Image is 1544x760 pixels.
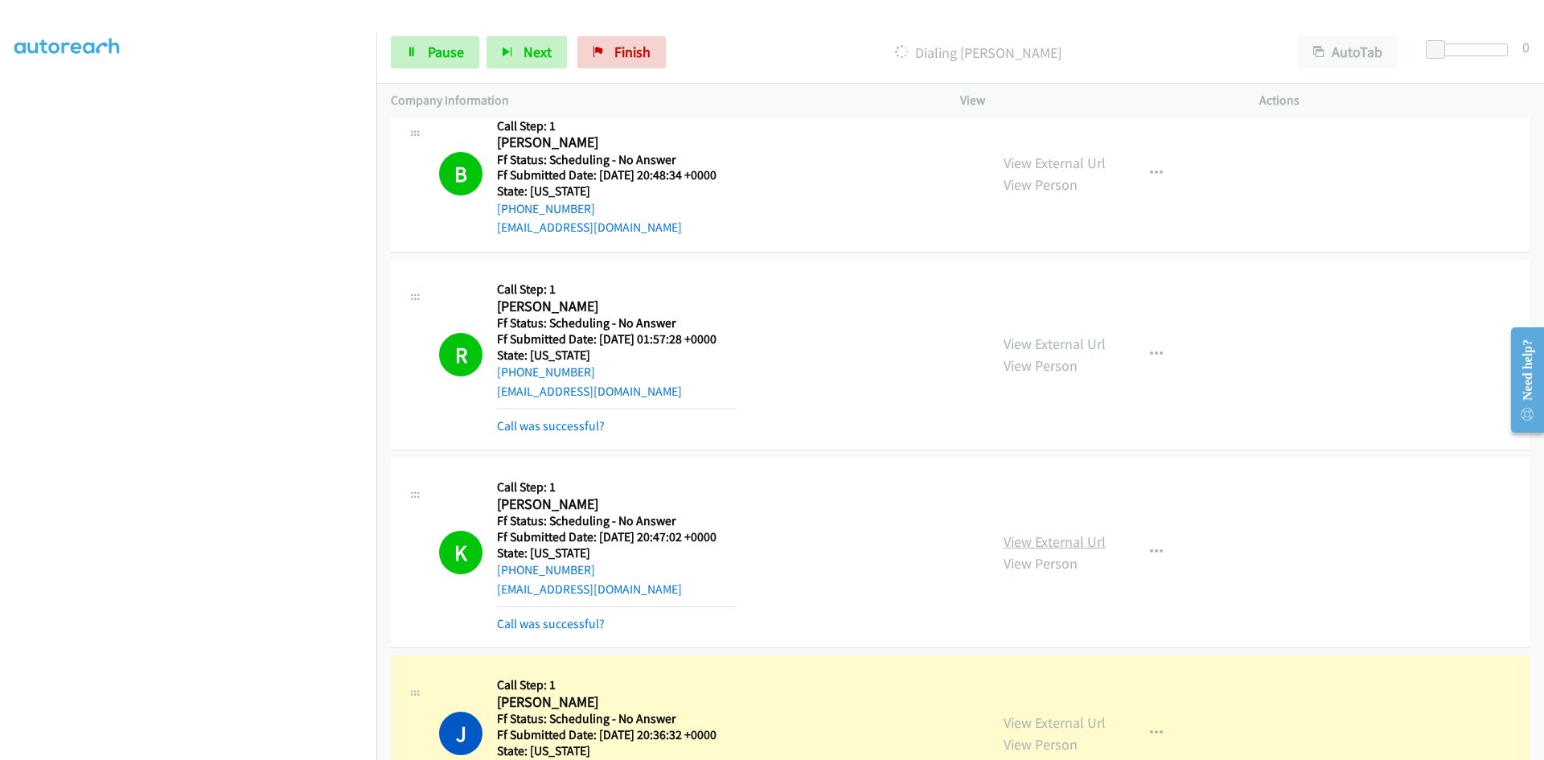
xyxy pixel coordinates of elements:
h1: J [439,712,482,755]
h5: State: [US_STATE] [497,743,737,759]
button: AutoTab [1298,36,1398,68]
div: 0 [1522,36,1530,58]
h5: Ff Status: Scheduling - No Answer [497,315,737,331]
div: Delay between calls (in seconds) [1434,43,1508,56]
a: [PHONE_NUMBER] [497,562,595,577]
a: View Person [1004,356,1078,375]
h5: Ff Submitted Date: [DATE] 20:47:02 +0000 [497,529,737,545]
h5: Ff Submitted Date: [DATE] 01:57:28 +0000 [497,331,737,347]
a: View External Url [1004,532,1106,551]
a: View Person [1004,735,1078,754]
a: [EMAIL_ADDRESS][DOMAIN_NAME] [497,220,682,235]
h1: B [439,152,482,195]
a: Finish [577,36,666,68]
p: View [960,91,1230,110]
a: [PHONE_NUMBER] [497,364,595,380]
a: [EMAIL_ADDRESS][DOMAIN_NAME] [497,384,682,399]
p: Actions [1259,91,1530,110]
span: Pause [428,43,464,61]
p: Company Information [391,91,931,110]
h5: State: [US_STATE] [497,545,737,561]
a: View Person [1004,554,1078,573]
h2: [PERSON_NAME] [497,134,737,152]
a: View Person [1004,175,1078,194]
h5: Call Step: 1 [497,677,737,693]
h5: Ff Status: Scheduling - No Answer [497,711,737,727]
a: Call was successful? [497,418,605,433]
a: View External Url [1004,713,1106,732]
h5: Call Step: 1 [497,281,737,298]
h5: State: [US_STATE] [497,183,737,199]
h1: R [439,333,482,376]
a: Call was successful? [497,616,605,631]
h5: Call Step: 1 [497,118,737,134]
span: Finish [614,43,651,61]
h5: Ff Status: Scheduling - No Answer [497,152,737,168]
h2: [PERSON_NAME] [497,298,737,316]
a: [EMAIL_ADDRESS][DOMAIN_NAME] [497,581,682,597]
iframe: Resource Center [1497,316,1544,444]
a: View External Url [1004,154,1106,172]
h5: Ff Status: Scheduling - No Answer [497,513,737,529]
h5: State: [US_STATE] [497,347,737,364]
a: View External Url [1004,335,1106,353]
h2: [PERSON_NAME] [497,693,737,712]
h5: Call Step: 1 [497,479,737,495]
h1: K [439,531,482,574]
a: [PHONE_NUMBER] [497,201,595,216]
span: Next [524,43,552,61]
h2: [PERSON_NAME] [497,495,737,514]
a: Pause [391,36,479,68]
h5: Ff Submitted Date: [DATE] 20:36:32 +0000 [497,727,737,743]
h5: Ff Submitted Date: [DATE] 20:48:34 +0000 [497,167,737,183]
p: Dialing [PERSON_NAME] [688,42,1269,64]
button: Next [487,36,567,68]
